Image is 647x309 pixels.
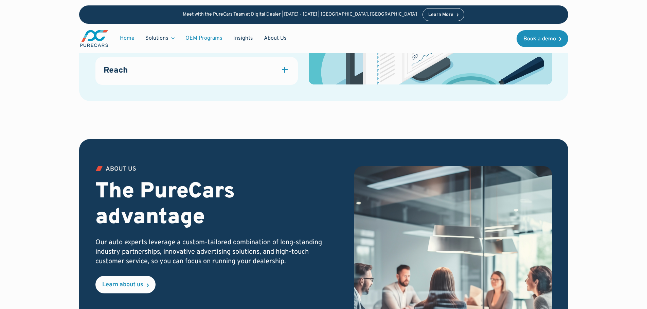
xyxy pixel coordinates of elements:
[517,30,568,47] a: Book a demo
[428,13,453,17] div: Learn More
[228,32,258,45] a: Insights
[523,36,556,42] div: Book a demo
[79,29,109,48] a: main
[145,35,168,42] div: Solutions
[140,32,180,45] div: Solutions
[180,32,228,45] a: OEM Programs
[258,32,292,45] a: About Us
[106,166,136,172] div: ABOUT US
[95,238,333,266] p: Our auto experts leverage a custom-tailored combination of long-standing industry partnerships, i...
[104,65,128,77] h3: Reach
[95,179,333,231] h2: The PureCars advantage
[423,8,465,21] a: Learn More
[183,12,417,18] p: Meet with the PureCars Team at Digital Dealer | [DATE] - [DATE] | [GEOGRAPHIC_DATA], [GEOGRAPHIC_...
[114,32,140,45] a: Home
[95,276,156,293] a: Learn about us
[79,29,109,48] img: purecars logo
[102,282,143,288] div: Learn about us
